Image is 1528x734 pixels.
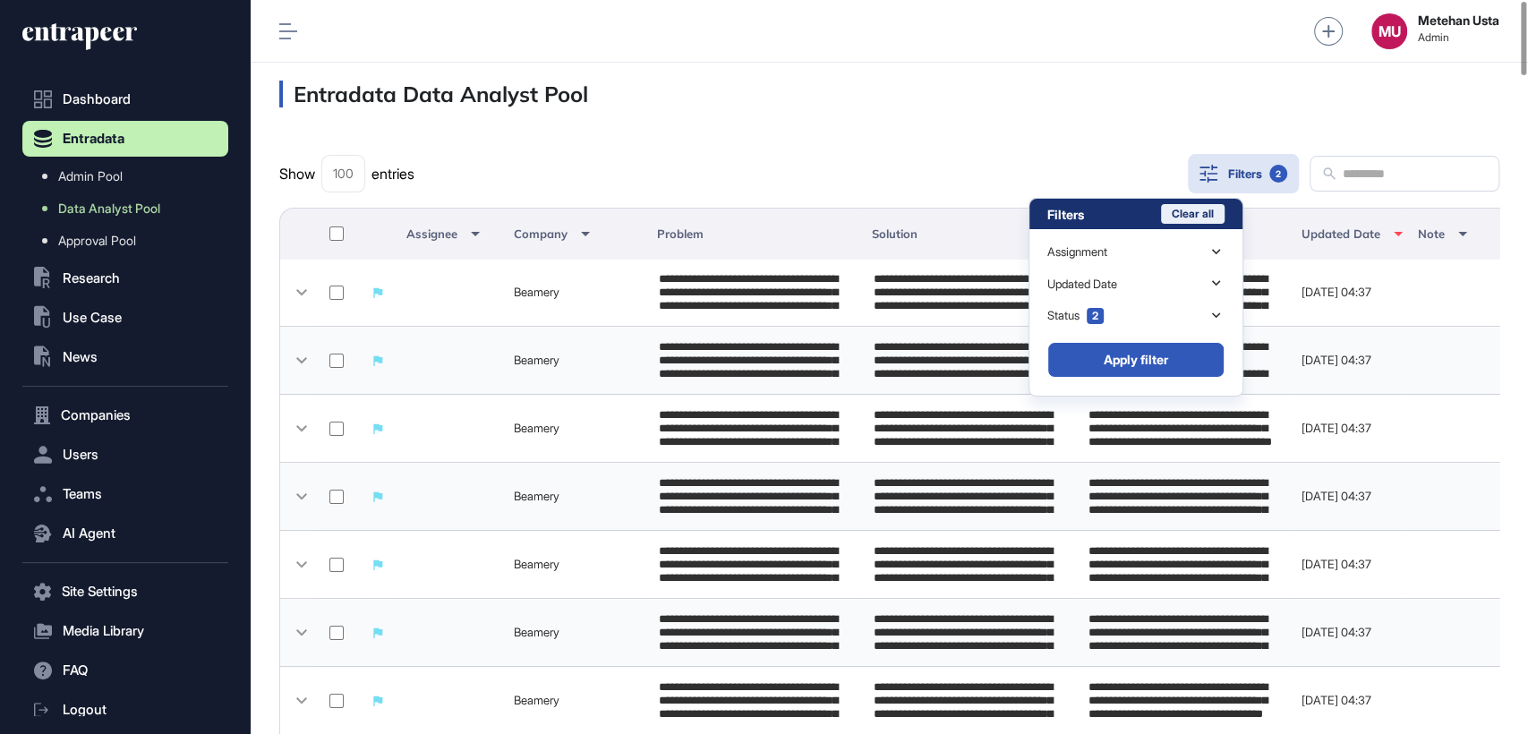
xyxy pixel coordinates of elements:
div: Filters [1228,165,1287,183]
button: Users [22,437,228,473]
span: Approval Pool [58,234,136,248]
div: 100 [333,166,354,181]
a: Beamery [514,490,559,503]
button: Media Library [22,613,228,649]
a: Beamery [514,694,559,707]
a: Admin Pool [31,160,228,192]
td: [DATE] 04:37 [1291,395,1407,463]
button: AI Agent [22,516,228,551]
td: [DATE] 04:37 [1291,531,1407,599]
span: Teams [63,487,102,501]
span: Admin Pool [58,169,123,183]
button: Apply filter [1047,342,1225,378]
span: Media Library [63,624,144,638]
td: [DATE] 04:37 [1291,259,1407,327]
span: Entradata [63,132,124,146]
td: [DATE] 04:37 [1291,463,1407,531]
div: Assignment [1047,245,1107,259]
div: Solution [872,227,918,241]
a: Dashboard [22,81,228,117]
a: Data Analyst Pool [31,192,228,225]
button: Site Settings [22,574,228,610]
button: MU [1371,13,1407,49]
span: News [63,350,98,364]
div: Note [1418,223,1473,244]
div: Company [514,223,596,244]
div: Updated Date [1047,277,1117,291]
a: Beamery [514,354,559,367]
div: Updated Date [1302,223,1409,244]
button: FAQ [22,653,228,688]
div: Filters [1047,205,1084,224]
span: Admin [1418,31,1499,44]
span: AI Agent [63,526,115,541]
strong: Metehan Usta [1418,13,1499,28]
span: Site Settings [62,585,138,599]
button: Entradata [22,121,228,157]
span: Use Case [63,311,122,325]
td: [DATE] 04:37 [1291,599,1407,667]
span: Companies [61,408,131,422]
span: Dashboard [63,92,131,107]
div: Problem [657,227,704,241]
div: 2 [1269,165,1287,183]
button: Research [22,260,228,296]
a: Beamery [514,422,559,435]
div: Show entries [279,156,414,192]
div: Status [1047,308,1104,324]
a: Beamery [514,558,559,571]
button: Use Case [22,300,228,336]
span: FAQ [63,663,88,678]
button: News [22,339,228,375]
a: Approval Pool [31,225,228,257]
button: Filters2 [1188,154,1299,193]
h3: Entradata Data Analyst Pool [279,81,588,107]
span: 2 [1087,308,1104,324]
span: Logout [63,703,107,717]
span: Data Analyst Pool [58,201,160,216]
button: Clear all [1161,204,1225,224]
button: Companies [22,397,228,433]
div: Assignee [406,223,486,244]
a: Logout [22,692,228,728]
span: Users [63,448,98,462]
td: [DATE] 04:37 [1291,327,1407,395]
a: Beamery [514,286,559,299]
button: Teams [22,476,228,512]
span: Research [63,271,120,286]
a: Beamery [514,626,559,639]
